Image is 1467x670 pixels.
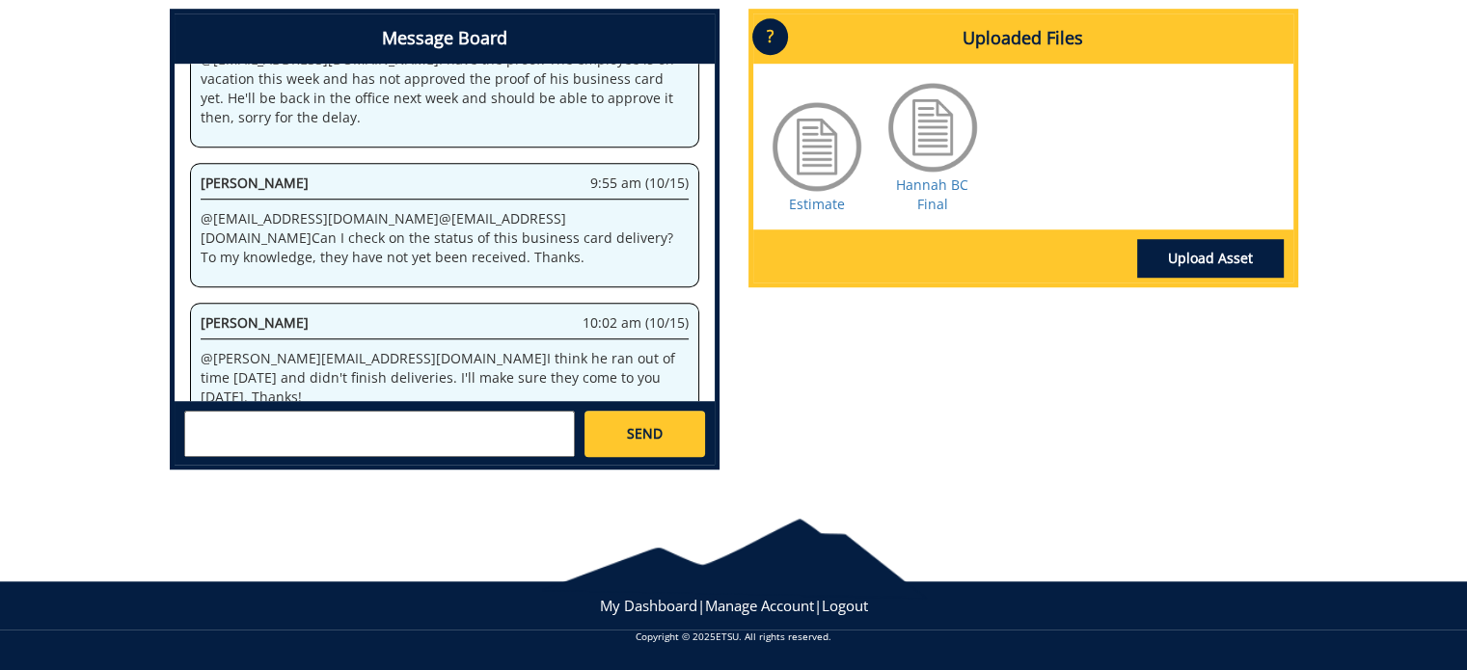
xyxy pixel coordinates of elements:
[789,195,845,213] a: Estimate
[600,596,697,615] a: My Dashboard
[184,411,575,457] textarea: messageToSend
[201,209,689,267] p: @ [EMAIL_ADDRESS][DOMAIN_NAME] @ [EMAIL_ADDRESS][DOMAIN_NAME] Can I check on the status of this b...
[201,50,689,127] p: @ [EMAIL_ADDRESS][DOMAIN_NAME] I have the proof. The employee is on vacation this week and has no...
[201,349,689,407] p: @ [PERSON_NAME][EMAIL_ADDRESS][DOMAIN_NAME] I think he ran out of time [DATE] and didn't finish d...
[1137,239,1284,278] a: Upload Asset
[753,13,1293,64] h4: Uploaded Files
[752,18,788,55] p: ?
[583,313,689,333] span: 10:02 am (10/15)
[175,13,715,64] h4: Message Board
[627,424,663,443] span: SEND
[201,313,309,332] span: [PERSON_NAME]
[584,411,704,457] a: SEND
[590,174,689,193] span: 9:55 am (10/15)
[822,596,868,615] a: Logout
[705,596,814,615] a: Manage Account
[896,175,968,213] a: Hannah BC Final
[716,630,739,643] a: ETSU
[201,174,309,192] span: [PERSON_NAME]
